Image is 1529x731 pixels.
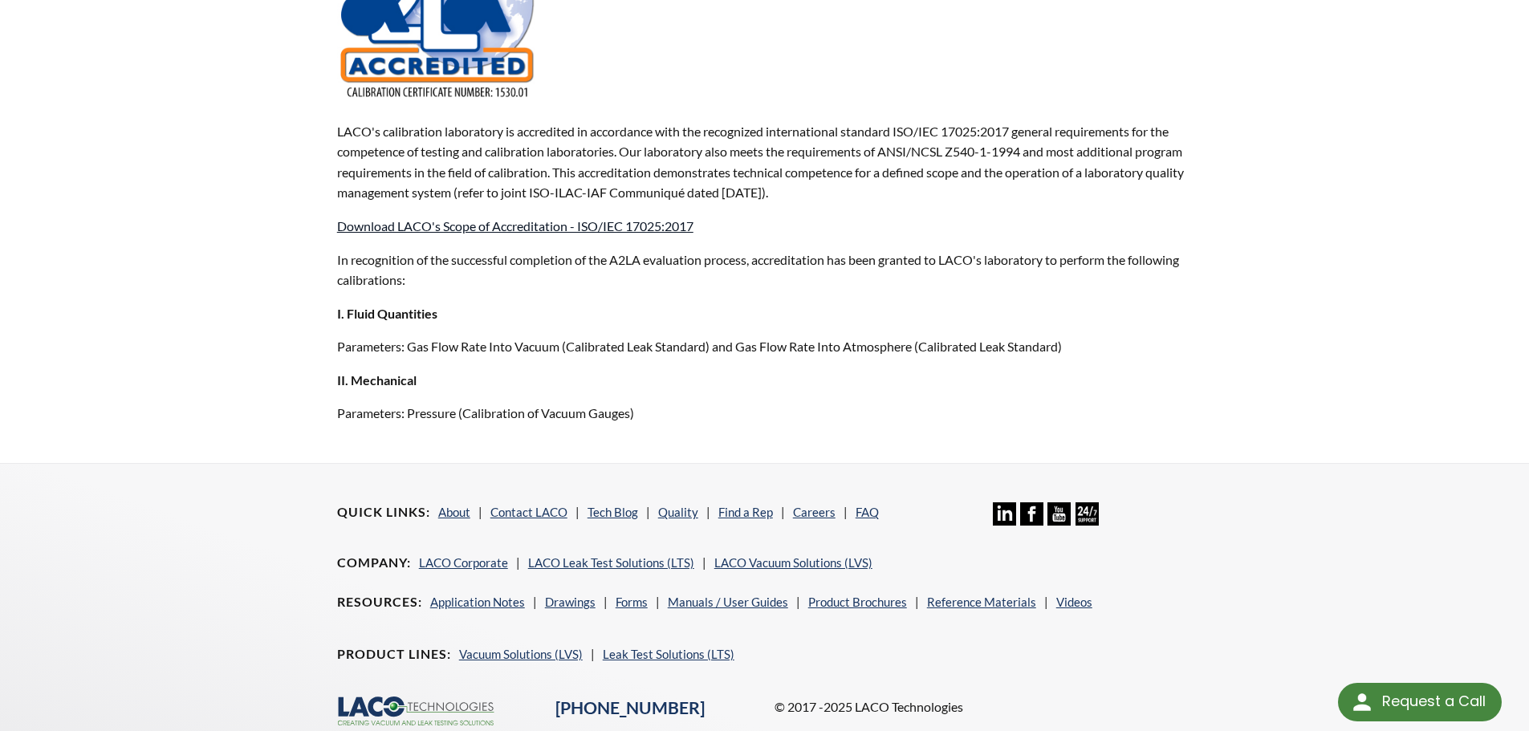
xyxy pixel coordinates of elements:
div: Request a Call [1338,683,1502,721]
p: In recognition of the successful completion of the A2LA evaluation process, accreditation has bee... [337,250,1193,290]
img: 24/7 Support Icon [1076,502,1099,526]
a: Videos [1056,595,1092,609]
a: Find a Rep [718,505,773,519]
a: Contact LACO [490,505,567,519]
a: LACO Vacuum Solutions (LVS) [714,555,872,570]
a: Product Brochures [808,595,907,609]
a: Tech Blog [588,505,638,519]
a: About [438,505,470,519]
a: Quality [658,505,698,519]
a: LACO Leak Test Solutions (LTS) [528,555,694,570]
a: Drawings [545,595,596,609]
a: [PHONE_NUMBER] [555,697,705,718]
img: round button [1349,689,1375,715]
a: FAQ [856,505,879,519]
h4: Company [337,554,411,571]
strong: II. Mechanical [337,372,417,388]
a: Reference Materials [927,595,1036,609]
strong: I. Fluid Quantities [337,306,437,321]
p: Parameters: Pressure (Calibration of Vacuum Gauges) [337,403,1193,424]
a: Careers [793,505,836,519]
h4: Resources [337,594,422,611]
div: Request a Call [1382,683,1486,720]
a: 24/7 Support [1076,514,1099,528]
a: Download LACO's Scope of Accreditation - ISO/IEC 17025:2017 [337,218,693,234]
a: Leak Test Solutions (LTS) [603,647,734,661]
a: Manuals / User Guides [668,595,788,609]
p: LACO's calibration laboratory is accredited in accordance with the recognized international stand... [337,121,1193,203]
a: Application Notes [430,595,525,609]
a: Vacuum Solutions (LVS) [459,647,583,661]
p: Parameters: Gas Flow Rate Into Vacuum (Calibrated Leak Standard) and Gas Flow Rate Into Atmospher... [337,336,1193,357]
h4: Quick Links [337,504,430,521]
h4: Product Lines [337,646,451,663]
a: LACO Corporate [419,555,508,570]
a: Forms [616,595,648,609]
p: © 2017 -2025 LACO Technologies [775,696,1193,717]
